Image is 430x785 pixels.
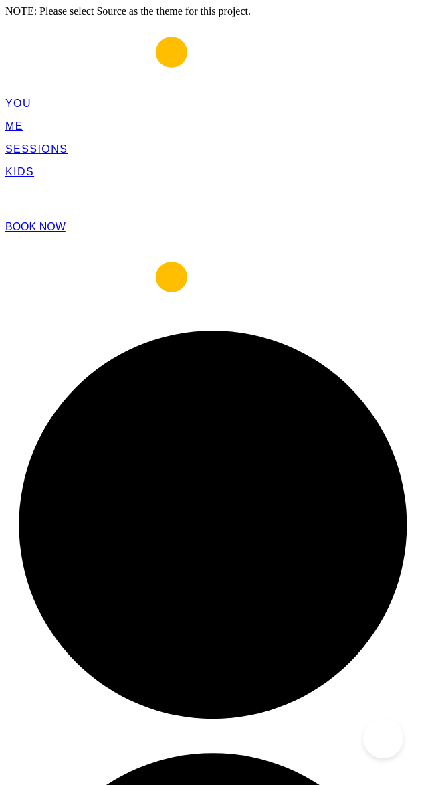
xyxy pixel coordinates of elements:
a: SESSIONS [5,143,68,155]
span: GROUPS [5,189,58,200]
a: BOOK NOW [5,221,66,232]
a: KIDS [5,166,34,177]
iframe: Toggle Customer Support [363,718,403,758]
a: ME [5,120,23,132]
a: YOU [5,98,31,109]
div: NOTE: Please select Source as the theme for this project. [5,5,425,17]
